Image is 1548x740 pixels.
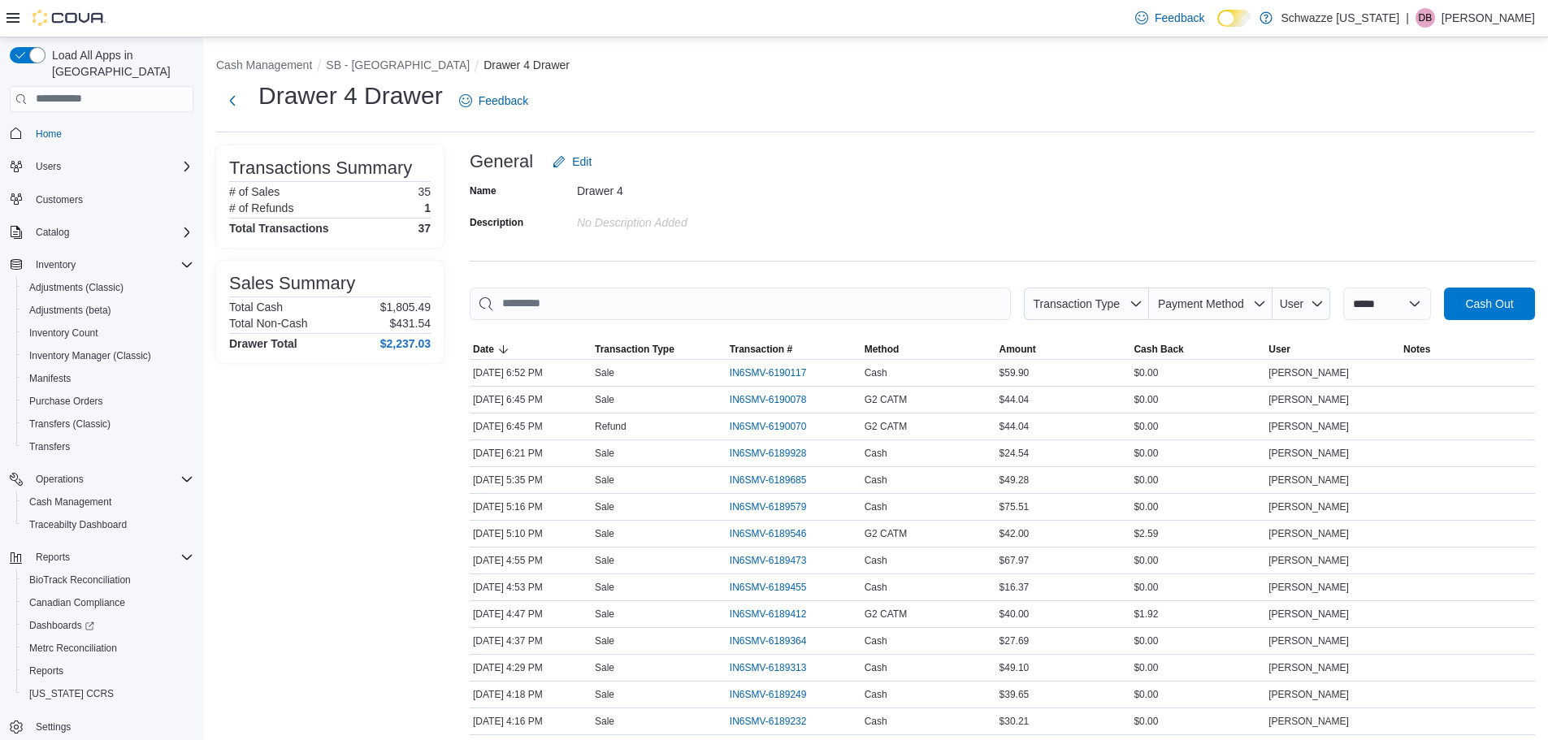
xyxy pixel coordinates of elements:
[3,221,200,244] button: Catalog
[23,392,110,411] a: Purchase Orders
[3,188,200,211] button: Customers
[1130,685,1265,704] div: $0.00
[16,660,200,682] button: Reports
[865,661,887,674] span: Cash
[730,393,807,406] span: IN6SMV-6190078
[1273,288,1330,320] button: User
[326,58,470,71] button: SB - [GEOGRAPHIC_DATA]
[3,715,200,738] button: Settings
[470,685,592,704] div: [DATE] 4:18 PM
[216,58,312,71] button: Cash Management
[730,578,823,597] button: IN6SMV-6189455
[479,93,528,109] span: Feedback
[999,608,1030,621] span: $40.00
[229,337,297,350] h4: Drawer Total
[23,437,193,457] span: Transfers
[1281,8,1399,28] p: Schwazze [US_STATE]
[1268,554,1349,567] span: [PERSON_NAME]
[229,185,280,198] h6: # of Sales
[29,349,151,362] span: Inventory Manager (Classic)
[730,366,807,379] span: IN6SMV-6190117
[29,470,193,489] span: Operations
[23,661,193,681] span: Reports
[999,634,1030,647] span: $27.69
[23,492,193,512] span: Cash Management
[595,688,614,701] p: Sale
[23,638,193,658] span: Metrc Reconciliation
[29,518,127,531] span: Traceabilty Dashboard
[23,616,101,635] a: Dashboards
[730,524,823,543] button: IN6SMV-6189546
[23,323,105,343] a: Inventory Count
[470,551,592,570] div: [DATE] 4:55 PM
[23,661,70,681] a: Reports
[3,546,200,569] button: Reports
[229,317,308,330] h6: Total Non-Cash
[595,608,614,621] p: Sale
[23,346,158,366] a: Inventory Manager (Classic)
[730,470,823,490] button: IN6SMV-6189685
[29,190,89,210] a: Customers
[470,390,592,409] div: [DATE] 6:45 PM
[730,581,807,594] span: IN6SMV-6189455
[1134,343,1183,356] span: Cash Back
[595,715,614,728] p: Sale
[23,414,117,434] a: Transfers (Classic)
[999,366,1030,379] span: $59.90
[730,661,807,674] span: IN6SMV-6189313
[470,658,592,677] div: [DATE] 4:29 PM
[595,343,674,356] span: Transaction Type
[1416,8,1435,28] div: Duncan Boggess
[730,658,823,677] button: IN6SMV-6189313
[999,581,1030,594] span: $16.37
[29,255,193,275] span: Inventory
[730,474,807,487] span: IN6SMV-6189685
[996,340,1131,359] button: Amount
[1268,500,1349,513] span: [PERSON_NAME]
[16,682,200,705] button: [US_STATE] CCRS
[229,222,329,235] h4: Total Transactions
[16,569,200,591] button: BioTrack Reconciliation
[865,527,907,540] span: G2 CATM
[16,276,200,299] button: Adjustments (Classic)
[380,301,431,314] p: $1,805.49
[23,369,77,388] a: Manifests
[29,123,193,144] span: Home
[865,447,887,460] span: Cash
[23,301,193,320] span: Adjustments (beta)
[470,152,533,171] h3: General
[16,591,200,614] button: Canadian Compliance
[23,278,130,297] a: Adjustments (Classic)
[572,154,592,170] span: Edit
[470,578,592,597] div: [DATE] 4:53 PM
[23,369,193,388] span: Manifests
[1217,27,1218,28] span: Dark Mode
[1442,8,1535,28] p: [PERSON_NAME]
[29,573,131,586] span: BioTrack Reconciliation
[595,366,614,379] p: Sale
[29,664,63,677] span: Reports
[595,420,627,433] p: Refund
[23,301,118,320] a: Adjustments (beta)
[595,393,614,406] p: Sale
[999,343,1036,356] span: Amount
[29,717,77,737] a: Settings
[730,420,807,433] span: IN6SMV-6190070
[36,226,69,239] span: Catalog
[1268,366,1349,379] span: [PERSON_NAME]
[730,527,807,540] span: IN6SMV-6189546
[999,393,1030,406] span: $44.04
[23,515,133,534] a: Traceabilty Dashboard
[1268,661,1349,674] span: [PERSON_NAME]
[29,223,76,242] button: Catalog
[1400,340,1535,359] button: Notes
[999,554,1030,567] span: $67.97
[1406,8,1409,28] p: |
[23,684,193,703] span: Washington CCRS
[865,554,887,567] span: Cash
[999,500,1030,513] span: $75.51
[23,278,193,297] span: Adjustments (Classic)
[470,497,592,517] div: [DATE] 5:16 PM
[29,281,124,294] span: Adjustments (Classic)
[1130,524,1265,543] div: $2.59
